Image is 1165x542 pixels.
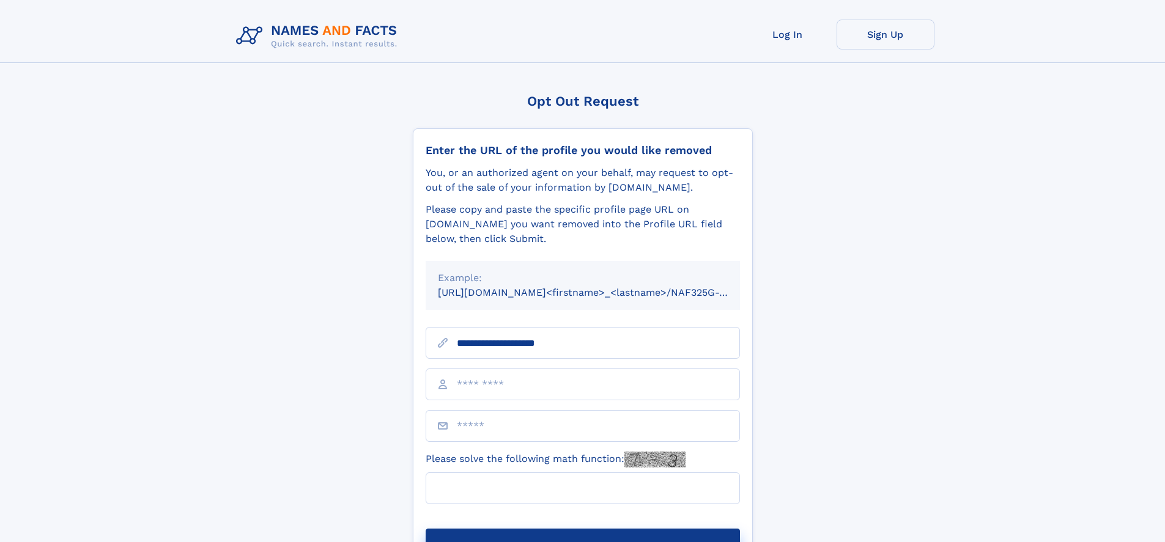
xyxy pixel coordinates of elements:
div: Please copy and paste the specific profile page URL on [DOMAIN_NAME] you want removed into the Pr... [426,202,740,246]
label: Please solve the following math function: [426,452,686,467]
div: Enter the URL of the profile you would like removed [426,144,740,157]
a: Log In [739,20,837,49]
img: Logo Names and Facts [231,20,407,53]
div: Example: [438,271,728,285]
div: Opt Out Request [413,93,753,109]
div: You, or an authorized agent on your behalf, may request to opt-out of the sale of your informatio... [426,166,740,195]
a: Sign Up [837,20,934,49]
small: [URL][DOMAIN_NAME]<firstname>_<lastname>/NAF325G-xxxxxxxx [438,287,763,298]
